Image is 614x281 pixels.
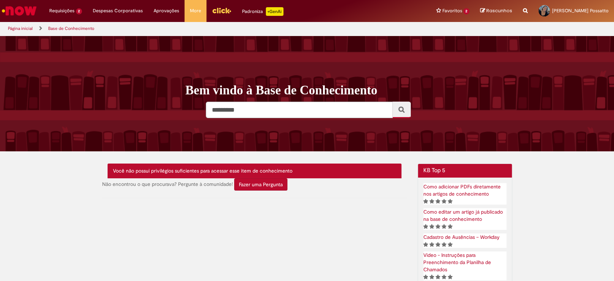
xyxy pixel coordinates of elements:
[436,199,440,204] i: 3
[423,168,506,174] h2: KB Top 5
[423,183,501,197] a: Artigo, Como adicionar PDFs diretamente nos artigos de conhecimento , classificação de 5 estrelas
[102,180,233,187] span: Não encontrou o que procurava? Pergunte à comunidade!
[448,224,452,229] i: 5
[429,275,434,280] i: 2
[93,7,143,14] span: Despesas Corporativas
[552,8,609,14] span: [PERSON_NAME] Possatto
[392,102,411,118] button: Pesquisar
[429,224,434,229] i: 2
[429,242,434,247] i: 2
[423,242,428,247] i: 1
[5,22,404,35] ul: Trilhas de página
[436,275,440,280] i: 3
[154,7,179,14] span: Aprovações
[266,7,283,16] p: +GenAi
[8,26,33,31] a: Página inicial
[1,4,38,18] img: ServiceNow
[442,7,462,14] span: Favoritos
[49,7,74,14] span: Requisições
[234,178,287,191] button: Fazer uma Pergunta
[48,26,94,31] a: Base de Conhecimento
[436,224,440,229] i: 3
[448,275,452,280] i: 5
[423,199,428,204] i: 1
[442,224,446,229] i: 4
[442,242,446,247] i: 4
[190,7,201,14] span: More
[423,252,491,273] a: Artigo, Video - Instruções para Preenchimento da Planilha de Chamados, classificação de 5 estrelas
[448,242,452,247] i: 5
[442,275,446,280] i: 4
[423,224,428,229] i: 1
[108,164,402,178] div: Você não possui privilégios suficientes para acessar esse item de conhecimento
[423,209,503,222] a: Artigo, Como editar um artigo já publicado na base de conhecimento , classificação de 5 estrelas
[185,83,517,98] h1: Bem vindo à Base de Conhecimento
[442,199,446,204] i: 4
[206,102,393,118] input: Pesquisar
[463,8,469,14] span: 2
[423,234,500,240] a: Artigo, Cadastro de Ausências – Workday, classificação de 5 estrelas
[212,5,231,16] img: click_logo_yellow_360x200.png
[242,7,283,16] div: Padroniza
[234,180,287,187] a: Fazer uma Pergunta
[486,7,512,14] span: Rascunhos
[429,199,434,204] i: 2
[480,8,512,14] a: Rascunhos
[436,242,440,247] i: 3
[423,275,428,280] i: 1
[76,8,82,14] span: 2
[448,199,452,204] i: 5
